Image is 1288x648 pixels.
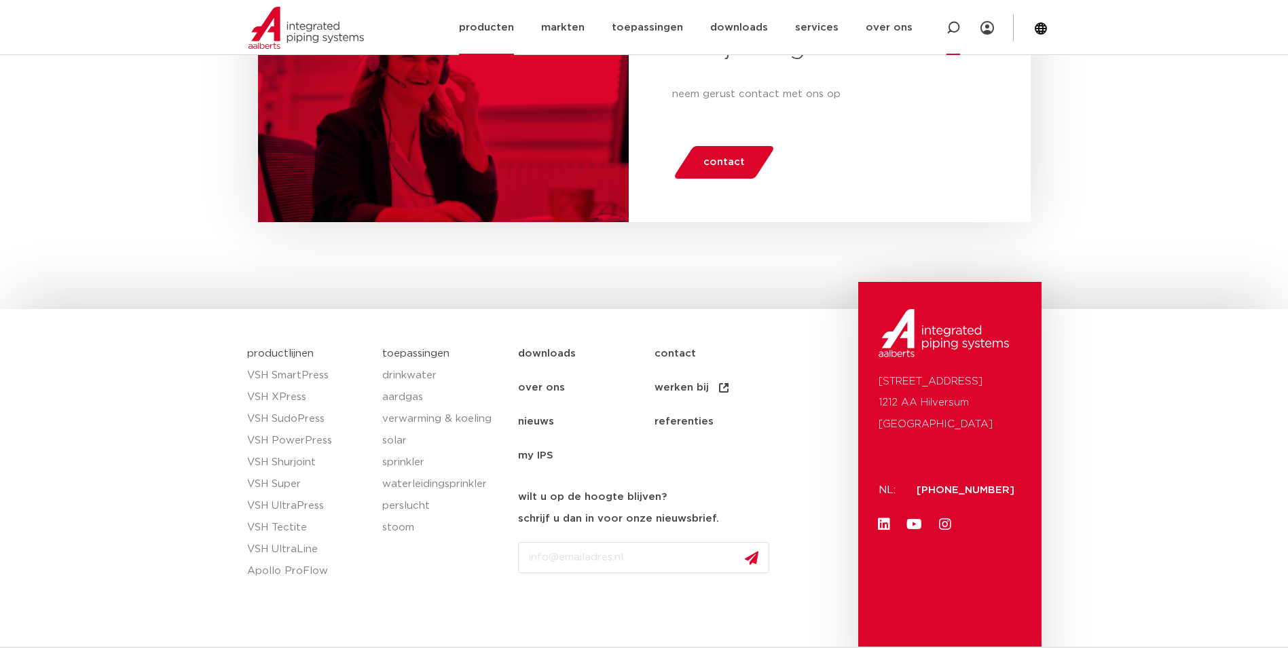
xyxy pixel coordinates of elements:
[382,408,504,430] a: verwarming & koeling
[382,365,504,386] a: drinkwater
[518,492,667,502] strong: wilt u op de hoogte blijven?
[247,348,314,359] a: productlijnen
[247,560,369,582] a: Apollo ProFlow
[382,452,504,473] a: sprinkler
[879,371,1021,436] p: [STREET_ADDRESS] 1212 AA Hilversum [GEOGRAPHIC_DATA]
[382,495,504,517] a: perslucht
[382,348,449,359] a: toepassingen
[518,337,655,371] a: downloads
[703,151,745,173] span: contact
[247,430,369,452] a: VSH PowerPress
[518,371,655,405] a: over ons
[247,495,369,517] a: VSH UltraPress
[672,86,987,103] p: neem gerust contact met ons op
[655,405,791,439] a: referenties
[247,408,369,430] a: VSH SudoPress
[247,473,369,495] a: VSH Super
[247,539,369,560] a: VSH UltraLine
[518,514,719,524] strong: schrijf u dan in voor onze nieuwsbrief.
[247,386,369,408] a: VSH XPress
[382,386,504,408] a: aardgas
[518,405,655,439] a: nieuws
[672,146,775,179] a: contact
[745,551,758,565] img: send.svg
[518,542,769,573] input: info@emailadres.nl
[655,371,791,405] a: werken bij
[917,485,1014,495] a: [PHONE_NUMBER]
[247,452,369,473] a: VSH Shurjoint
[879,480,900,501] p: NL:
[382,473,504,495] a: waterleidingsprinkler
[518,337,851,473] nav: Menu
[247,517,369,539] a: VSH Tectite
[655,337,791,371] a: contact
[382,517,504,539] a: stoom
[518,439,655,473] a: my IPS
[247,365,369,386] a: VSH SmartPress
[518,584,724,637] iframe: reCAPTCHA
[382,430,504,452] a: solar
